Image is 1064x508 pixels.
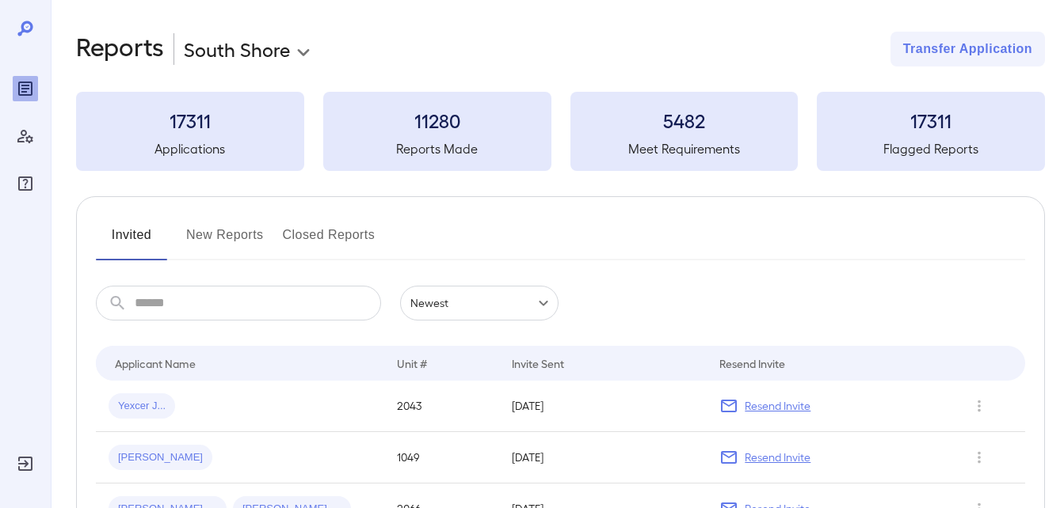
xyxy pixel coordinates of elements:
h5: Applications [76,139,304,158]
div: Manage Users [13,123,38,149]
button: Invited [96,222,167,260]
h3: 5482 [570,108,799,133]
p: Resend Invite [745,449,810,465]
p: South Shore [184,36,290,62]
button: Transfer Application [890,32,1045,66]
span: [PERSON_NAME] [109,450,212,465]
h5: Reports Made [323,139,551,158]
h5: Meet Requirements [570,139,799,158]
summary: 17311Applications11280Reports Made5482Meet Requirements17311Flagged Reports [76,92,1045,171]
button: Closed Reports [283,222,376,260]
h3: 11280 [323,108,551,133]
div: FAQ [13,171,38,196]
td: [DATE] [499,381,707,432]
p: Resend Invite [745,398,810,414]
div: Newest [400,286,559,320]
div: Log Out [13,451,38,476]
td: 2043 [384,381,500,432]
span: Yexcer J... [109,399,175,414]
div: Reports [13,76,38,101]
button: Row Actions [967,393,992,419]
div: Invite Sent [512,354,564,373]
div: Resend Invite [719,354,785,373]
button: New Reports [186,222,264,260]
div: Unit # [397,354,427,373]
td: [DATE] [499,432,707,483]
h3: 17311 [817,108,1045,133]
div: Applicant Name [115,354,196,373]
h3: 17311 [76,108,304,133]
h2: Reports [76,32,164,66]
td: 1049 [384,432,500,483]
button: Row Actions [967,445,992,470]
h5: Flagged Reports [817,139,1045,158]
